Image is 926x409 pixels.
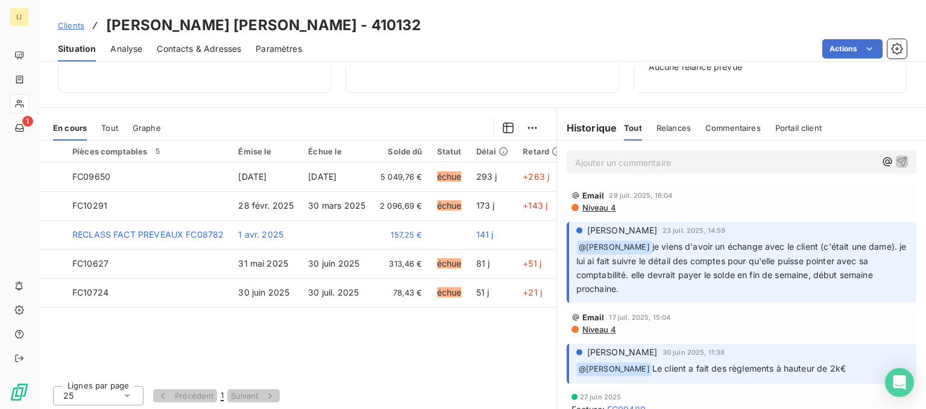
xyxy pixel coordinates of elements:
[609,314,670,321] span: 17 juil. 2025, 15:04
[22,116,33,127] span: 1
[10,118,28,138] a: 1
[437,200,462,211] span: échue
[476,229,494,239] span: 141 j
[227,389,280,402] button: Suivant
[101,123,118,133] span: Tout
[10,7,29,27] div: LI
[609,192,672,199] span: 29 juil. 2025, 16:04
[476,171,497,182] span: 293 j
[437,171,462,182] span: échue
[380,200,423,212] span: 2 096,69 €
[238,229,283,239] span: 1 avr. 2025
[157,43,241,55] span: Contacts & Adresses
[153,146,163,157] span: 5
[221,390,224,401] span: 1
[72,258,109,268] span: FC10627
[308,200,365,211] span: 30 mars 2025
[153,389,217,402] button: Précédent
[576,241,909,294] span: je viens d'avoir un échange avec le client (c'était une dame). je lui ai fait suivre le détail de...
[380,147,423,156] div: Solde dû
[238,287,289,297] span: 30 juin 2025
[582,191,605,200] span: Email
[885,368,914,397] div: Open Intercom Messenger
[580,393,622,401] span: 27 juin 2025
[72,171,110,182] span: FC09650
[523,171,549,182] span: +263 j
[822,39,883,59] button: Actions
[238,147,294,156] div: Émise le
[582,312,605,322] span: Email
[437,287,462,297] span: échue
[587,346,658,358] span: [PERSON_NAME]
[106,14,421,36] h3: [PERSON_NAME] [PERSON_NAME] - 410132
[72,146,224,157] div: Pièces comptables
[523,147,561,156] div: Retard
[72,287,109,297] span: FC10724
[476,287,490,297] span: 51 j
[238,200,294,211] span: 28 févr. 2025
[663,349,725,356] span: 30 juin 2025, 11:38
[308,171,336,182] span: [DATE]
[577,241,652,255] span: @ [PERSON_NAME]
[624,123,642,133] span: Tout
[587,224,658,236] span: [PERSON_NAME]
[238,171,266,182] span: [DATE]
[523,287,542,297] span: +21 j
[133,123,161,133] span: Graphe
[523,200,547,211] span: +143 j
[58,43,96,55] span: Situation
[256,43,302,55] span: Paramètres
[217,390,227,402] button: 1
[72,229,224,239] span: RECLASS FACT PREVEAUX FC08782
[72,200,107,211] span: FC10291
[476,147,509,156] div: Délai
[705,123,761,133] span: Commentaires
[238,258,288,268] span: 31 mai 2025
[657,123,691,133] span: Relances
[63,390,74,402] span: 25
[380,229,423,241] span: 157,25 €
[53,123,87,133] span: En cours
[380,287,423,299] span: 78,43 €
[476,258,490,268] span: 81 j
[775,123,822,133] span: Portail client
[380,258,423,270] span: 313,46 €
[58,21,84,30] span: Clients
[110,43,142,55] span: Analyse
[577,363,652,376] span: @ [PERSON_NAME]
[58,19,84,31] a: Clients
[581,203,616,212] span: Niveau 4
[649,61,892,73] span: Aucune relance prévue
[557,121,617,135] h6: Historique
[437,147,462,156] div: Statut
[652,363,846,373] span: Le client a fait des règlements à hauteur de 2k€
[523,258,541,268] span: +51 j
[308,287,359,297] span: 30 juil. 2025
[476,200,495,211] span: 173 j
[10,382,29,402] img: Logo LeanPay
[581,325,616,334] span: Niveau 4
[380,171,423,183] span: 5 049,76 €
[437,258,462,268] span: échue
[308,258,359,268] span: 30 juin 2025
[308,147,365,156] div: Échue le
[663,227,726,234] span: 23 juil. 2025, 14:59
